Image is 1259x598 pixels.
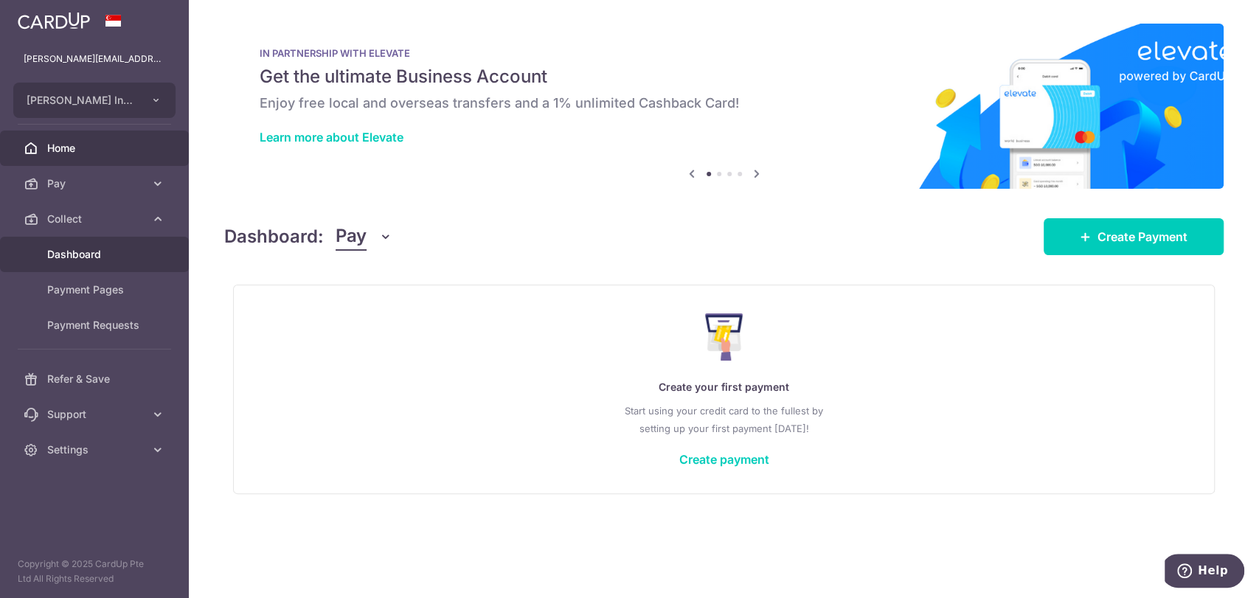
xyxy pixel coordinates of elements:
span: Create Payment [1097,228,1187,246]
a: Learn more about Elevate [260,130,403,145]
img: Renovation banner [224,24,1224,189]
span: Pay [47,176,145,191]
h5: Get the ultimate Business Account [260,65,1188,88]
span: [PERSON_NAME] International School Pte Ltd [27,93,136,108]
span: Payment Requests [47,318,145,333]
button: Pay [336,223,392,251]
img: CardUp [18,12,90,29]
span: Settings [47,442,145,457]
a: Create Payment [1044,218,1224,255]
button: [PERSON_NAME] International School Pte Ltd [13,83,176,118]
p: IN PARTNERSHIP WITH ELEVATE [260,47,1188,59]
p: Create your first payment [263,378,1185,396]
p: Start using your credit card to the fullest by setting up your first payment [DATE]! [263,402,1185,437]
span: Dashboard [47,247,145,262]
p: [PERSON_NAME][EMAIL_ADDRESS][DOMAIN_NAME] [24,52,165,66]
span: Payment Pages [47,282,145,297]
span: Refer & Save [47,372,145,386]
img: Make Payment [705,313,743,361]
span: Home [47,141,145,156]
a: Create payment [679,452,769,467]
h6: Enjoy free local and overseas transfers and a 1% unlimited Cashback Card! [260,94,1188,112]
span: Support [47,407,145,422]
iframe: Opens a widget where you can find more information [1165,554,1244,591]
span: Collect [47,212,145,226]
h4: Dashboard: [224,223,324,250]
span: Pay [336,223,367,251]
